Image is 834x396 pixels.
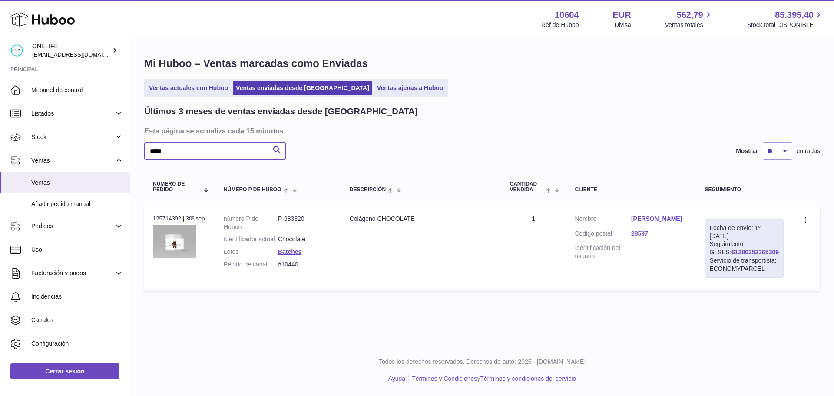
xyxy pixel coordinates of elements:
a: 85.395,40 Stock total DISPONIBLE [747,9,824,29]
dt: Identificación del usuario [575,244,631,260]
div: Fecha de envío: 1º [DATE] [709,224,779,240]
div: Divisa [615,21,631,29]
span: Cantidad vendida [510,181,544,193]
span: Número de pedido [153,181,199,193]
dt: Lotes [224,248,278,256]
a: 61280252365309 [731,249,779,256]
a: 562,79 Ventas totales [665,9,713,29]
dt: número P de Huboo [224,215,278,231]
span: Añadir pedido manual [31,200,123,208]
dt: Identificador actual [224,235,278,243]
a: Cerrar sesión [10,363,119,379]
span: Descripción [350,187,386,193]
a: Ventas ajenas a Huboo [374,81,447,95]
td: 1 [501,206,566,291]
h1: Mi Huboo – Ventas marcadas como Enviadas [144,57,820,70]
span: Canales [31,316,123,324]
dd: #10440 [278,260,332,269]
a: Términos y Condiciones [412,375,477,382]
strong: EUR [613,9,631,21]
div: 125714392 | 30º sep. [153,215,206,223]
span: Ventas totales [665,21,713,29]
div: Ref de Huboo [541,21,579,29]
span: Incidencias [31,293,123,301]
span: número P de Huboo [224,187,281,193]
span: [EMAIL_ADDRESS][DOMAIN_NAME] [32,51,128,58]
a: Ventas actuales con Huboo [146,81,231,95]
img: 1715005394.jpeg [153,225,196,258]
a: Ventas enviadas desde [GEOGRAPHIC_DATA] [233,81,372,95]
h3: Esta página se actualiza cada 15 minutos [144,126,818,136]
dt: Código postal [575,230,631,240]
label: Mostrar [736,147,758,155]
a: Batches [278,248,301,255]
img: internalAdmin-10604@internal.huboo.com [10,44,23,57]
span: Mi panel de control [31,86,123,94]
dd: P-983320 [278,215,332,231]
a: Ayuda [388,375,405,382]
strong: 10604 [555,9,579,21]
span: Stock [31,133,114,141]
div: ONELIFE [32,42,110,59]
div: Seguimiento [705,187,784,193]
p: Todos los derechos reservados. Derechos de autor 2025 - [DOMAIN_NAME] [137,358,827,366]
div: Servicio de transportista: ECONOMYPARCEL [709,256,779,273]
span: entradas [797,147,820,155]
div: Cliente [575,187,687,193]
a: 28597 [631,230,688,238]
span: Listados [31,110,114,118]
span: Configuración [31,339,123,348]
span: 85.395,40 [775,9,814,21]
a: Términos y condiciones del servicio [480,375,576,382]
dt: Pedido de canal [224,260,278,269]
span: 562,79 [677,9,703,21]
span: Ventas [31,179,123,187]
span: Stock total DISPONIBLE [747,21,824,29]
span: Facturación y pagos [31,269,114,277]
a: [PERSON_NAME] [631,215,688,223]
dt: Nombre [575,215,631,225]
dd: Chocolate [278,235,332,243]
span: Uso [31,246,123,254]
li: y [409,375,576,383]
h2: Últimos 3 meses de ventas enviadas desde [GEOGRAPHIC_DATA] [144,106,417,117]
span: Pedidos [31,222,114,230]
span: Ventas [31,156,114,165]
div: Seguimiento GLSES: [705,219,784,278]
div: Colágeno CHOCOLATE [350,215,493,223]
